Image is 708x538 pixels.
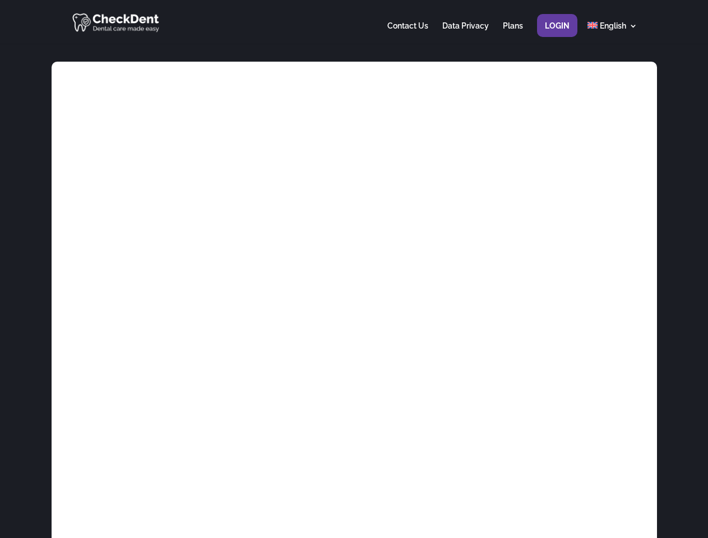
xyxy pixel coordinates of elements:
[545,22,570,44] a: Login
[587,22,637,44] a: English
[387,22,428,44] a: Contact Us
[503,22,523,44] a: Plans
[72,11,160,33] img: CheckDent AI
[442,22,489,44] a: Data Privacy
[600,21,626,30] span: English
